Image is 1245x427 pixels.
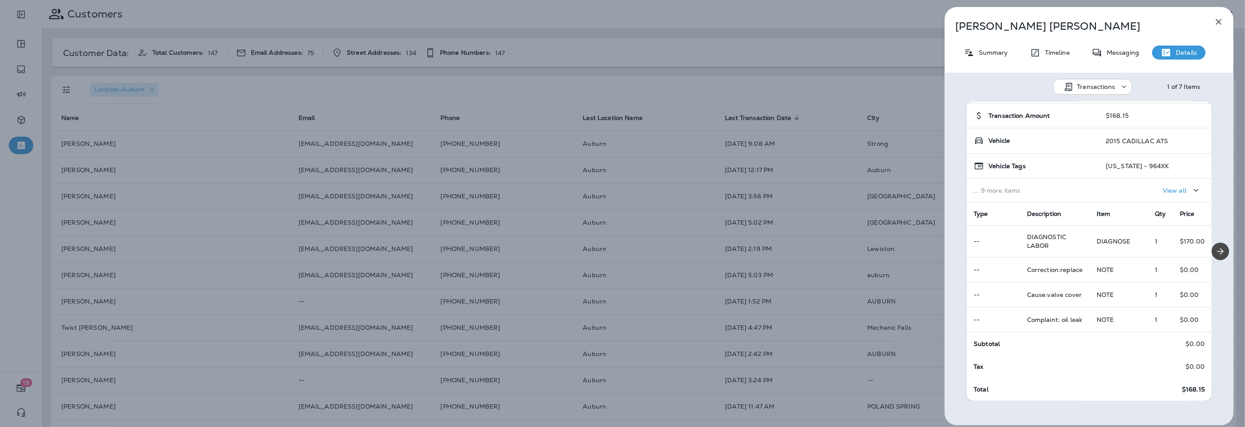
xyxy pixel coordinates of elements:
[1097,316,1114,324] span: NOTE
[1185,363,1205,370] p: $0.00
[1097,210,1111,218] span: Item
[1027,291,1082,299] span: Cause:valve cover
[1041,49,1070,56] p: Timeline
[1097,237,1130,245] span: DIAGNOSE
[974,363,983,371] span: Tax
[1099,103,1212,128] td: $168.15
[1155,266,1157,274] span: 1
[1106,138,1168,145] p: 2015 CADILLAC ATS
[1097,266,1114,274] span: NOTE
[1155,210,1166,218] span: Qty
[1155,291,1157,299] span: 1
[1180,316,1205,323] p: $0.00
[1155,237,1157,245] span: 1
[1180,210,1195,218] span: Price
[974,49,1008,56] p: Summary
[1027,316,1083,324] span: Complaint: oil leak
[974,385,988,393] span: Total
[1027,210,1062,218] span: Description
[1212,243,1229,260] button: Next
[1106,162,1169,169] p: [US_STATE] - 964XK
[974,291,1013,298] p: --
[955,20,1194,32] p: [PERSON_NAME] [PERSON_NAME]
[988,162,1026,170] span: Vehicle Tags
[974,210,988,218] span: Type
[1185,340,1205,347] p: $0.00
[988,112,1050,120] span: Transaction Amount
[1027,266,1083,274] span: Correction:replace
[1102,49,1139,56] p: Messaging
[974,316,1013,323] p: --
[1182,386,1205,393] span: $168.15
[1027,233,1066,250] span: DIAGNOSTIC LABOR
[974,238,1013,245] p: --
[1097,291,1114,299] span: NOTE
[974,266,1013,273] p: --
[1155,316,1157,324] span: 1
[1077,83,1115,90] p: Transactions
[1180,266,1205,273] p: $0.00
[1180,238,1205,245] p: $170.00
[1159,182,1205,198] button: View all
[974,187,1092,194] p: ... 9 more items
[1163,187,1186,194] p: View all
[988,137,1010,145] span: Vehicle
[1167,83,1201,90] div: 1 of 7 Items
[1180,291,1205,298] p: $0.00
[974,340,1000,348] span: Subtotal
[1171,49,1197,56] p: Details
